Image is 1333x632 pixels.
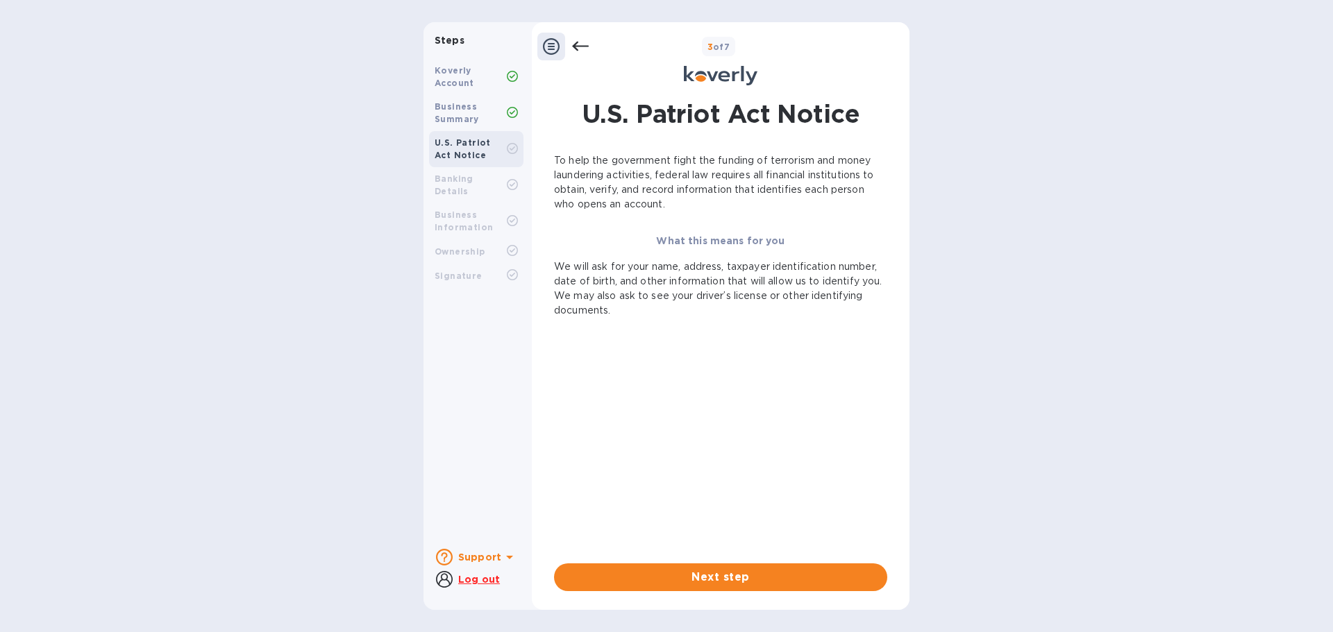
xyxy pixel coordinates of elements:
b: Ownership [435,246,485,257]
b: Koverly Account [435,65,474,88]
u: Log out [458,574,500,585]
span: 3 [707,42,713,52]
span: Next step [565,569,876,586]
b: Banking Details [435,173,473,196]
b: of 7 [707,42,730,52]
p: To help the government fight the funding of terrorism and money laundering activities, federal la... [554,153,887,212]
b: U.S. Patriot Act Notice [435,137,491,160]
p: We will ask for your name, address, taxpayer identification number, date of birth, and other info... [554,259,887,318]
b: Support [458,552,501,563]
button: Next step [554,563,887,591]
b: What this means for you [656,235,785,246]
h1: U.S. Patriot Act Notice [582,96,860,131]
b: Business Information [435,210,493,232]
b: Business Summary [435,101,479,124]
b: Signature [435,271,483,281]
b: Steps [435,35,464,46]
